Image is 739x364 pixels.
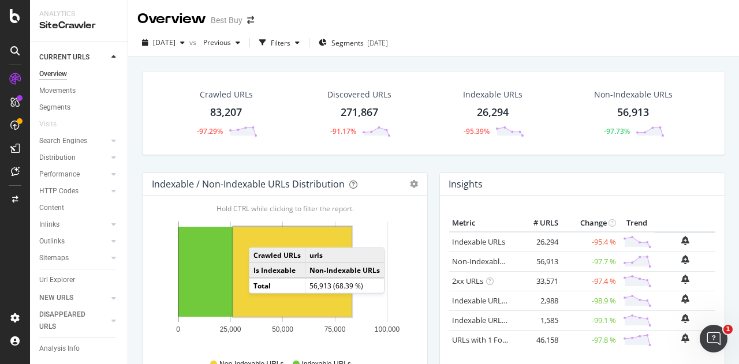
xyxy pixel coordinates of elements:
div: SiteCrawler [39,19,118,32]
td: Is Indexable [249,262,305,278]
div: bell-plus [681,236,689,245]
a: Sitemaps [39,252,108,264]
button: [DATE] [137,33,189,52]
div: DISAPPEARED URLS [39,309,98,333]
span: vs [189,37,199,47]
td: Crawled URLs [249,248,305,263]
svg: A chart. [152,215,414,348]
a: CURRENT URLS [39,51,108,63]
div: Indexable URLs [463,89,522,100]
div: 26,294 [477,105,509,120]
text: 0 [176,325,180,333]
div: bell-plus [681,314,689,323]
a: Overview [39,68,120,80]
h4: Insights [449,177,483,192]
div: Outlinks [39,235,65,247]
a: Inlinks [39,219,108,231]
a: Distribution [39,152,108,164]
text: 100,000 [375,325,400,333]
td: -98.9 % [561,291,619,310]
span: Segments [331,38,364,48]
a: Visits [39,118,68,130]
div: -91.17% [330,126,356,136]
div: bell-plus [681,255,689,264]
td: Non-Indexable URLs [305,262,385,278]
div: NEW URLS [39,292,73,304]
div: Non-Indexable URLs [594,89,673,100]
td: -97.4 % [561,271,619,291]
div: 271,867 [341,105,378,120]
div: -95.39% [464,126,490,136]
div: Indexable / Non-Indexable URLs Distribution [152,178,345,190]
span: 2025 Sep. 4th [153,37,176,47]
div: Overview [137,9,206,29]
a: Outlinks [39,235,108,247]
div: Distribution [39,152,76,164]
div: 83,207 [210,105,242,120]
div: bell-plus [681,275,689,284]
div: CURRENT URLS [39,51,89,63]
div: Overview [39,68,67,80]
div: [DATE] [367,38,388,48]
a: Performance [39,168,108,181]
th: # URLS [515,215,561,232]
div: Content [39,202,64,214]
a: NEW URLS [39,292,108,304]
div: HTTP Codes [39,185,79,197]
div: Analysis Info [39,343,80,355]
td: 2,988 [515,291,561,310]
a: Url Explorer [39,274,120,286]
td: urls [305,248,385,263]
td: -97.7 % [561,252,619,271]
a: Content [39,202,120,214]
th: Trend [619,215,655,232]
a: HTTP Codes [39,185,108,197]
div: arrow-right-arrow-left [247,16,254,24]
a: Analysis Info [39,343,120,355]
div: 56,913 [617,105,649,120]
span: Previous [199,37,231,47]
td: -97.8 % [561,330,619,350]
td: 46,158 [515,330,561,350]
div: Discovered URLs [327,89,391,100]
div: Filters [271,38,290,48]
div: -97.29% [197,126,223,136]
td: 56,913 [515,252,561,271]
div: Visits [39,118,57,130]
td: 33,571 [515,271,561,291]
iframe: Intercom live chat [700,325,727,352]
th: Metric [449,215,515,232]
button: Filters [255,33,304,52]
div: Sitemaps [39,252,69,264]
a: Indexable URLs with Bad Description [452,315,578,325]
span: 1 [723,325,733,334]
a: Segments [39,102,120,114]
td: Total [249,278,305,293]
div: Segments [39,102,70,114]
th: Change [561,215,619,232]
text: 25,000 [220,325,241,333]
div: -97.73% [604,126,630,136]
a: Movements [39,85,120,97]
div: Url Explorer [39,274,75,286]
a: Search Engines [39,135,108,147]
td: 56,913 (68.39 %) [305,278,385,293]
div: Performance [39,168,80,181]
div: gear [410,180,418,188]
div: Crawled URLs [200,89,253,100]
a: Indexable URLs [452,237,505,247]
a: Non-Indexable URLs [452,256,522,267]
div: bell-plus [681,294,689,303]
td: 26,294 [515,232,561,252]
text: 50,000 [272,325,293,333]
div: Best Buy [211,14,242,26]
td: 1,585 [515,310,561,330]
td: -99.1 % [561,310,619,330]
div: Movements [39,85,76,97]
div: Inlinks [39,219,59,231]
a: URLs with 1 Follow Inlink [452,335,537,345]
div: Search Engines [39,135,87,147]
a: DISAPPEARED URLS [39,309,108,333]
a: 2xx URLs [452,276,483,286]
